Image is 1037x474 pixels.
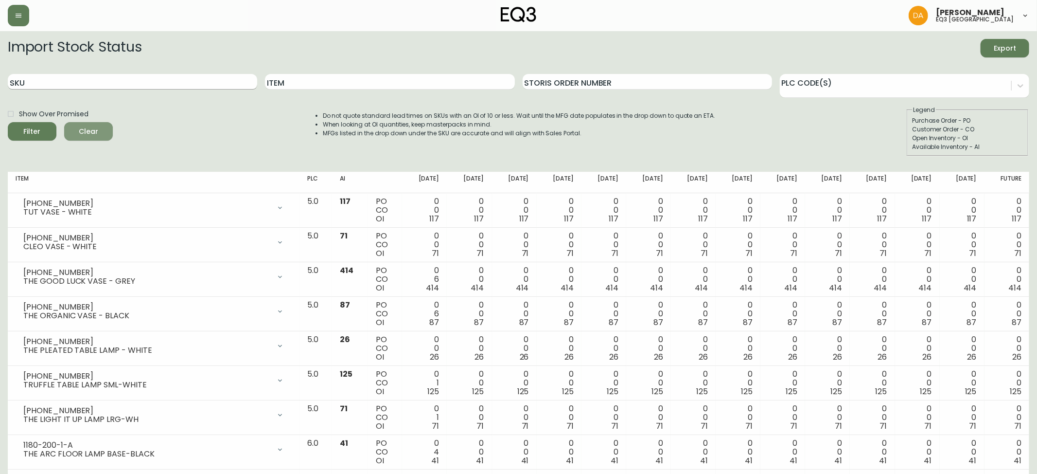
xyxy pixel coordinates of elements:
h5: eq3 [GEOGRAPHIC_DATA] [936,17,1014,22]
div: 0 0 [723,404,753,431]
div: 0 0 [948,232,977,258]
span: 125 [517,386,529,397]
span: 125 [340,368,352,380]
div: Filter [24,126,41,138]
div: 0 0 [410,335,439,362]
span: 414 [340,265,353,276]
div: 0 0 [500,404,529,431]
div: 0 0 [589,232,618,258]
div: 0 4 [410,439,439,465]
div: 0 0 [813,404,842,431]
div: 0 0 [903,404,932,431]
span: 71 [611,420,618,432]
td: 6.0 [299,435,333,470]
div: 0 0 [545,266,574,292]
div: 0 0 [723,266,753,292]
span: 125 [1010,386,1021,397]
div: PO CO [376,232,394,258]
span: 117 [698,213,708,224]
div: 0 0 [634,197,663,223]
div: 0 0 [589,335,618,362]
span: 71 [745,420,753,432]
span: 87 [743,317,753,328]
span: 71 [701,420,708,432]
span: 125 [741,386,753,397]
span: 26 [833,351,842,363]
div: 0 0 [500,266,529,292]
div: 0 0 [992,232,1021,258]
div: 0 0 [634,301,663,327]
span: 125 [651,386,663,397]
div: 0 0 [634,404,663,431]
span: 26 [564,351,574,363]
div: 0 0 [903,370,932,396]
div: THE PLEATED TABLE LAMP - WHITE [23,346,270,355]
span: 87 [429,317,439,328]
div: [PHONE_NUMBER]CLEO VASE - WHITE [16,232,292,253]
th: Future [984,172,1029,193]
span: OI [376,386,384,397]
th: PLC [299,172,333,193]
div: PO CO [376,439,394,465]
div: 0 0 [992,197,1021,223]
legend: Legend [912,106,936,114]
div: 0 0 [500,197,529,223]
span: 71 [340,403,348,414]
span: 41 [340,438,348,449]
span: [PERSON_NAME] [936,9,1004,17]
span: 71 [566,248,574,259]
div: 0 0 [723,370,753,396]
div: 0 0 [768,335,797,362]
span: 87 [564,317,574,328]
span: 117 [1012,213,1021,224]
h2: Import Stock Status [8,39,141,57]
div: 0 0 [545,439,574,465]
div: THE GOOD LUCK VASE - GREY [23,277,270,286]
span: 414 [1008,282,1021,293]
button: Export [981,39,1029,57]
span: 26 [923,351,932,363]
div: 0 1 [410,404,439,431]
div: 0 0 [992,404,1021,431]
span: 71 [477,248,484,259]
span: 26 [699,351,708,363]
td: 5.0 [299,366,333,401]
span: 26 [609,351,618,363]
div: 0 0 [903,232,932,258]
div: [PHONE_NUMBER]THE PLEATED TABLE LAMP - WHITE [16,335,292,357]
div: 0 0 [858,232,887,258]
li: Do not quote standard lead times on SKUs with an OI of 10 or less. Wait until the MFG date popula... [323,111,716,120]
span: 125 [920,386,932,397]
th: [DATE] [626,172,671,193]
div: 0 0 [948,335,977,362]
div: 0 0 [768,370,797,396]
span: 87 [519,317,529,328]
div: THE ORGANIC VASE - BLACK [23,311,270,320]
div: 0 0 [858,301,887,327]
div: 0 0 [679,301,708,327]
span: 26 [340,334,350,345]
div: 0 0 [723,439,753,465]
th: [DATE] [805,172,850,193]
div: 0 0 [813,266,842,292]
div: 1180-200-1-ATHE ARC FLOOR LAMP BASE-BLACK [16,439,292,460]
div: 0 0 [723,232,753,258]
span: Export [988,42,1021,55]
span: 71 [880,248,887,259]
td: 5.0 [299,297,333,331]
div: 0 0 [455,301,484,327]
td: 5.0 [299,401,333,435]
div: 0 0 [679,439,708,465]
div: 0 0 [903,439,932,465]
div: [PHONE_NUMBER] [23,406,270,415]
div: 0 0 [768,404,797,431]
span: 87 [922,317,932,328]
div: 0 0 [992,370,1021,396]
th: [DATE] [940,172,984,193]
div: 0 0 [500,232,529,258]
div: Available Inventory - AI [912,143,1023,151]
div: 0 0 [723,335,753,362]
span: 87 [878,317,887,328]
div: 0 0 [589,439,618,465]
span: 87 [967,317,977,328]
